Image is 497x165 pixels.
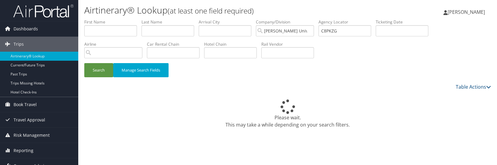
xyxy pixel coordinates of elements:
label: Last Name [141,19,199,25]
label: Ticketing Date [376,19,433,25]
button: Search [84,63,113,77]
span: Risk Management [14,128,50,143]
span: Dashboards [14,21,38,36]
a: Table Actions [456,84,491,90]
button: Manage Search Fields [113,63,169,77]
label: Arrival City [199,19,256,25]
span: [PERSON_NAME] [448,9,485,15]
span: Travel Approval [14,112,45,127]
span: Trips [14,37,24,52]
div: Please wait. This may take a while depending on your search filters. [84,99,491,128]
h1: Airtinerary® Lookup [84,4,356,17]
label: First Name [84,19,141,25]
label: Company/Division [256,19,318,25]
label: Rail Vendor [261,41,318,47]
img: airportal-logo.png [13,4,73,18]
label: Hotel Chain [204,41,261,47]
label: Agency Locator [318,19,376,25]
a: [PERSON_NAME] [443,3,491,21]
small: (at least one field required) [168,6,254,16]
span: Book Travel [14,97,37,112]
label: Car Rental Chain [147,41,204,47]
label: Airline [84,41,147,47]
span: Reporting [14,143,33,158]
